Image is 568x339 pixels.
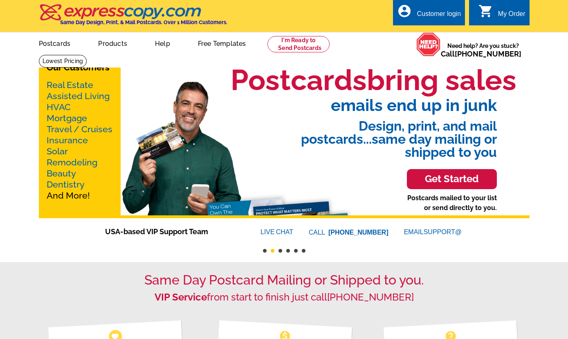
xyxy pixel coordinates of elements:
[85,33,140,52] a: Products
[39,10,227,25] a: Same Day Design, Print, & Mail Postcards. Over 1 Million Customers.
[47,124,112,134] a: Travel / Cruises
[441,50,521,58] span: Call
[47,91,110,101] a: Assisted Living
[211,113,497,159] span: Design, print, and mail postcards...same day mailing or shipped to you
[404,228,463,235] a: EMAILSUPPORT@
[328,229,388,236] a: [PHONE_NUMBER]
[455,50,521,58] a: [PHONE_NUMBER]
[417,173,487,185] h3: Get Started
[231,63,516,97] h1: Postcards bring sales
[327,291,414,303] a: [PHONE_NUMBER]
[155,291,207,303] strong: VIP Service
[47,157,97,167] a: Remodeling
[278,249,282,253] button: 3 of 6
[478,9,525,19] a: shopping_cart My Order
[407,159,497,193] a: Get Started
[397,9,461,19] a: account_circle Customer login
[453,313,568,339] iframe: LiveChat chat widget
[260,228,293,235] a: LIVECHAT
[263,249,267,253] button: 1 of 6
[416,32,441,56] img: help
[441,42,525,58] span: Need help? Are you stuck?
[105,226,236,237] span: USA-based VIP Support Team
[142,33,183,52] a: Help
[60,19,227,25] h4: Same Day Design, Print, & Mail Postcards. Over 1 Million Customers.
[26,33,84,52] a: Postcards
[211,97,497,113] span: emails end up in junk
[286,249,290,253] button: 4 of 6
[47,179,85,190] a: Dentistry
[39,292,530,303] h2: from start to finish just call
[47,135,88,145] a: Insurance
[294,249,298,253] button: 5 of 6
[39,272,530,288] h1: Same Day Postcard Mailing or Shipped to you.
[309,228,326,237] font: CALL
[47,113,87,123] a: Mortgage
[424,227,463,237] font: SUPPORT@
[498,10,525,22] div: My Order
[47,79,113,201] p: And More!
[47,168,76,179] a: Beauty
[302,249,305,253] button: 6 of 6
[47,80,93,90] a: Real Estate
[185,33,259,52] a: Free Templates
[417,10,461,22] div: Customer login
[47,146,68,156] a: Solar
[271,249,274,253] button: 2 of 6
[397,4,412,18] i: account_circle
[47,102,71,112] a: HVAC
[260,227,276,237] font: LIVE
[407,193,497,213] p: Postcards mailed to your list or send directly to you.
[478,4,493,18] i: shopping_cart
